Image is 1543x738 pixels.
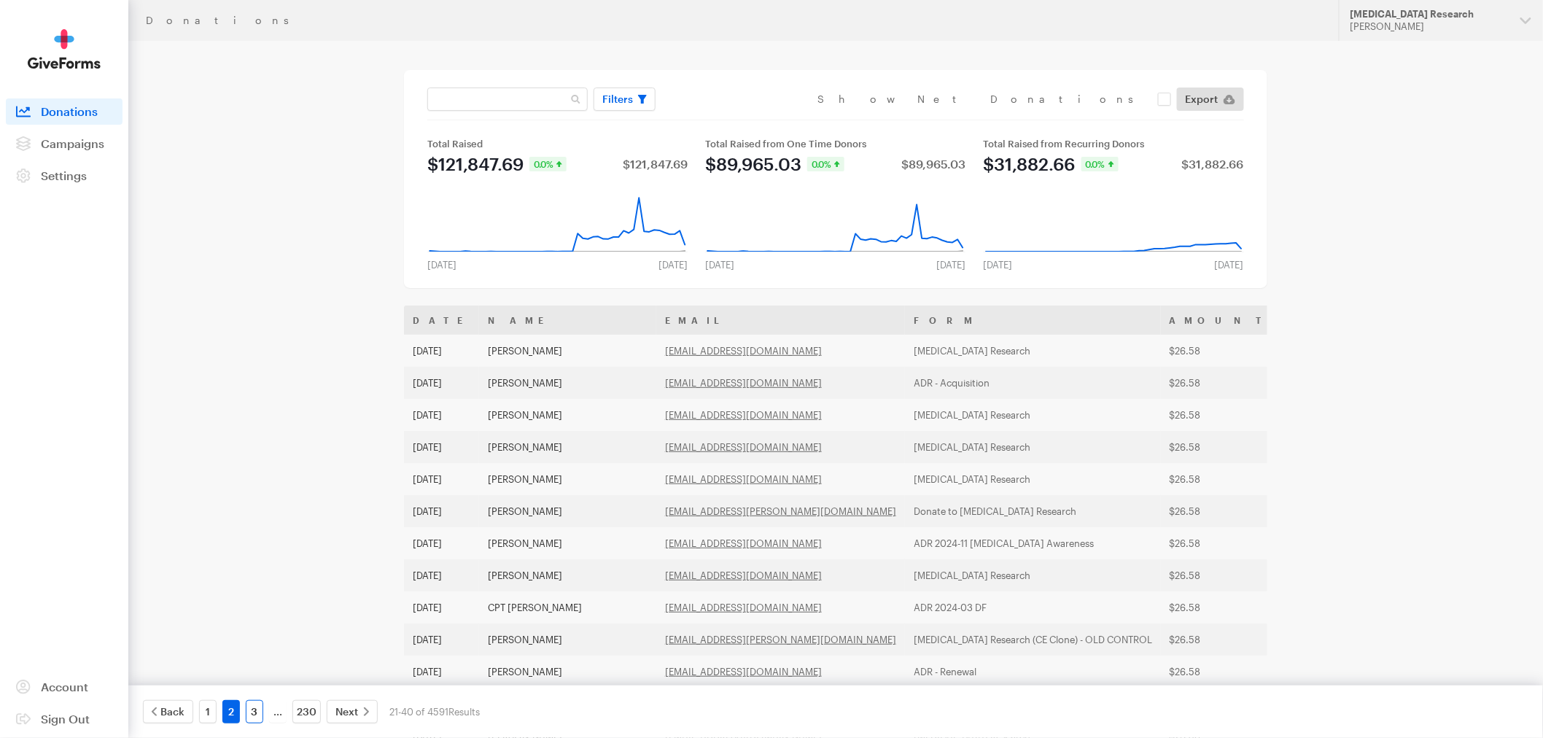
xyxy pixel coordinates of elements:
a: 230 [292,700,321,723]
td: [DATE] [404,527,479,559]
div: [DATE] [419,259,465,271]
a: Next [327,700,378,723]
a: [EMAIL_ADDRESS][PERSON_NAME][DOMAIN_NAME] [665,505,896,517]
input: Search Name & Email [427,88,588,111]
td: [PERSON_NAME] [479,463,656,495]
div: $121,847.69 [623,158,688,170]
td: $26.58 [1161,527,1279,559]
td: Donate to [MEDICAL_DATA] Research [905,495,1161,527]
td: [DATE] [404,367,479,399]
td: [DATE] [404,656,479,688]
a: Settings [6,163,123,189]
td: $26.58 [1161,624,1279,656]
span: Export [1186,90,1219,108]
a: [EMAIL_ADDRESS][DOMAIN_NAME] [665,409,822,421]
div: [MEDICAL_DATA] Research [1350,8,1509,20]
div: 21-40 of 4591 [389,700,480,723]
td: ADR - Renewal [905,656,1161,688]
a: [EMAIL_ADDRESS][DOMAIN_NAME] [665,441,822,453]
td: $26.58 [1161,463,1279,495]
td: [DATE] [404,431,479,463]
span: Sign Out [41,712,90,726]
td: $26.58 [1161,559,1279,591]
a: [EMAIL_ADDRESS][DOMAIN_NAME] [665,345,822,357]
span: Donations [41,104,98,118]
td: [PERSON_NAME] [479,335,656,367]
div: 0.0% [529,157,567,171]
div: $121,847.69 [427,155,524,173]
td: [PERSON_NAME] [479,559,656,591]
td: [PERSON_NAME] [479,399,656,431]
td: [PERSON_NAME] [479,495,656,527]
td: $26.58 [1161,367,1279,399]
td: ADR 2024-11 [MEDICAL_DATA] Awareness [905,527,1161,559]
a: [EMAIL_ADDRESS][DOMAIN_NAME] [665,602,822,613]
a: Sign Out [6,706,123,732]
span: Back [160,703,184,720]
td: [MEDICAL_DATA] Research (CE Clone) - OLD CONTROL [905,624,1161,656]
img: GiveForms [28,29,101,69]
td: CPT [PERSON_NAME] [479,591,656,624]
td: [MEDICAL_DATA] Research [905,431,1161,463]
td: [DATE] [404,399,479,431]
td: [DATE] [404,591,479,624]
div: Total Raised [427,138,688,149]
th: Email [656,306,905,335]
div: 0.0% [807,157,844,171]
td: ADR 2024-03 DF [905,591,1161,624]
div: $31,882.66 [984,155,1076,173]
a: [EMAIL_ADDRESS][DOMAIN_NAME] [665,570,822,581]
a: [EMAIL_ADDRESS][DOMAIN_NAME] [665,537,822,549]
td: [DATE] [404,335,479,367]
td: $26.58 [1161,399,1279,431]
a: Campaigns [6,131,123,157]
a: Back [143,700,193,723]
div: [DATE] [1206,259,1253,271]
a: [EMAIL_ADDRESS][PERSON_NAME][DOMAIN_NAME] [665,634,896,645]
div: $89,965.03 [902,158,966,170]
a: 3 [246,700,263,723]
div: Total Raised from Recurring Donors [984,138,1244,149]
td: [DATE] [404,495,479,527]
td: [DATE] [404,559,479,591]
span: Account [41,680,88,694]
span: Filters [602,90,633,108]
td: [PERSON_NAME] [479,431,656,463]
th: Form [905,306,1161,335]
span: Results [448,706,480,718]
div: $89,965.03 [705,155,801,173]
td: [PERSON_NAME] [479,527,656,559]
td: $26.58 [1161,656,1279,688]
td: [PERSON_NAME] [479,624,656,656]
th: Name [479,306,656,335]
span: Next [335,703,358,720]
a: [EMAIL_ADDRESS][DOMAIN_NAME] [665,666,822,677]
a: [EMAIL_ADDRESS][DOMAIN_NAME] [665,377,822,389]
a: Export [1177,88,1244,111]
th: Date [404,306,479,335]
div: [DATE] [928,259,975,271]
div: $31,882.66 [1182,158,1244,170]
a: [EMAIL_ADDRESS][DOMAIN_NAME] [665,473,822,485]
td: ADR - Acquisition [905,367,1161,399]
div: [DATE] [696,259,743,271]
div: Total Raised from One Time Donors [705,138,965,149]
td: $26.58 [1161,431,1279,463]
a: Donations [6,98,123,125]
span: Campaigns [41,136,104,150]
span: Settings [41,168,87,182]
div: [PERSON_NAME] [1350,20,1509,33]
td: [PERSON_NAME] [479,367,656,399]
td: $26.58 [1161,591,1279,624]
td: [MEDICAL_DATA] Research [905,559,1161,591]
button: Filters [594,88,656,111]
td: $26.58 [1161,335,1279,367]
td: [DATE] [404,463,479,495]
div: [DATE] [975,259,1022,271]
a: 1 [199,700,217,723]
td: [DATE] [404,624,479,656]
div: 0.0% [1081,157,1119,171]
div: [DATE] [650,259,696,271]
td: [MEDICAL_DATA] Research [905,399,1161,431]
td: [PERSON_NAME] [479,656,656,688]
